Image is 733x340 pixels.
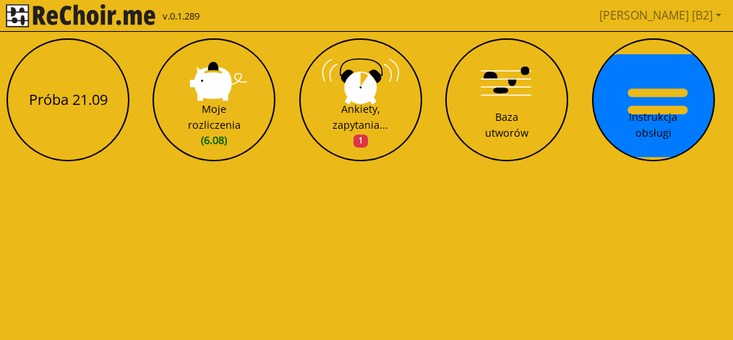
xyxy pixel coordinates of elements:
button: Instrukcja obsługi [592,38,715,161]
button: Ankiety, zapytania...1 [299,38,422,161]
div: Moje rozliczenia [188,101,241,148]
div: Instrukcja obsługi [629,109,677,140]
div: Baza utworów [485,109,528,140]
span: v.0.1.289 [163,9,200,24]
span: (6.08) [188,132,241,148]
span: 1 [353,135,368,148]
img: rekłajer mi [6,4,155,27]
button: Baza utworów [445,38,568,161]
button: Próba 21.09 [7,38,129,161]
div: Ankiety, zapytania... [333,101,388,148]
a: [PERSON_NAME] [B2] [593,1,727,30]
button: Moje rozliczenia(6.08) [153,38,275,161]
